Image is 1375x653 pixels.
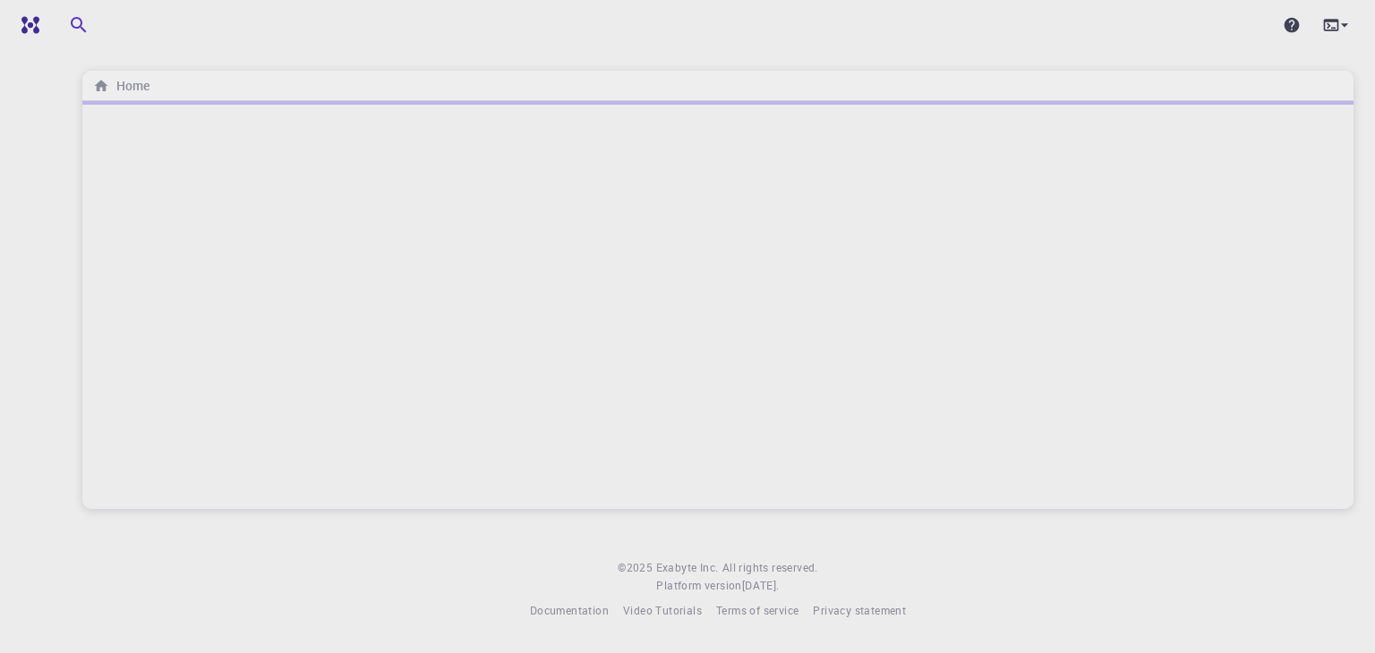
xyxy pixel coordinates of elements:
span: © 2025 [618,559,655,577]
span: Documentation [530,603,609,617]
span: Terms of service [716,603,799,617]
a: Video Tutorials [623,602,702,620]
nav: breadcrumb [90,76,153,96]
span: Video Tutorials [623,603,702,617]
span: Exabyte Inc. [656,560,719,574]
span: Privacy statement [813,603,906,617]
a: Exabyte Inc. [656,559,719,577]
a: Terms of service [716,602,799,620]
h6: Home [109,76,149,96]
span: All rights reserved. [722,559,818,577]
img: logo [14,16,39,34]
span: [DATE] . [742,578,780,592]
span: Platform version [656,577,741,595]
a: [DATE]. [742,577,780,595]
a: Documentation [530,602,609,620]
a: Privacy statement [813,602,906,620]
